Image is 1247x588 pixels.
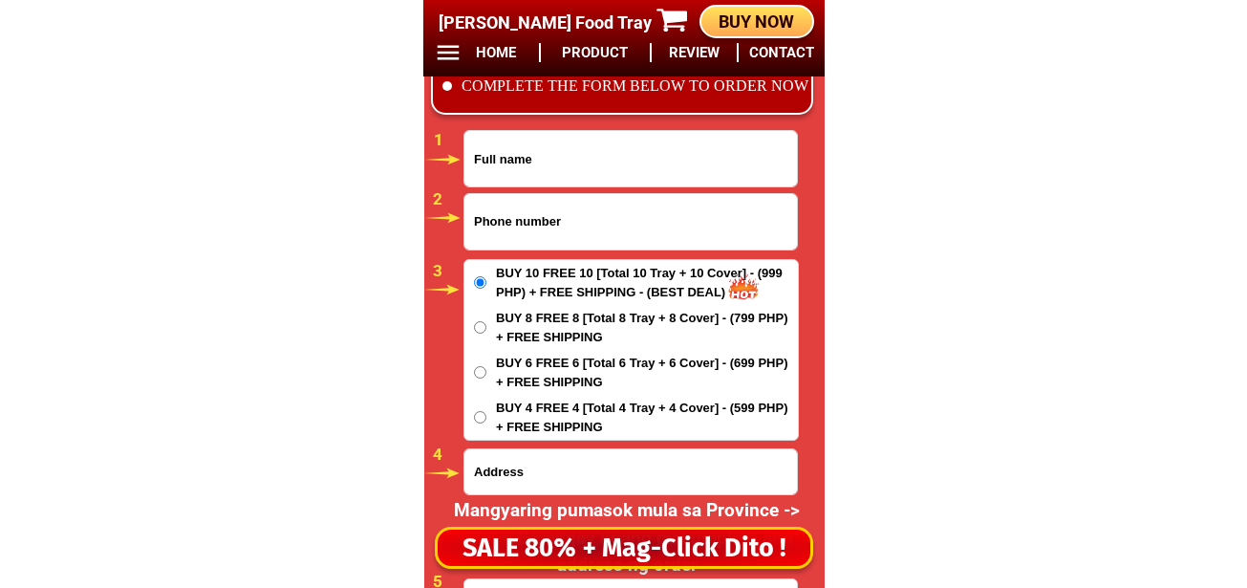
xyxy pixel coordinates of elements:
span: BUY 4 FREE 4 [Total 4 Tray + 4 Cover] - (599 PHP) + FREE SHIPPING [496,399,798,436]
h6: CONTACT [749,42,814,64]
h6: REVIEW [662,42,727,64]
h6: 4 [433,443,462,468]
span: 3 [433,261,442,280]
h4: [PERSON_NAME] Food Tray [439,10,663,35]
span: BUY 10 FREE 10 [Total 10 Tray + 10 Cover] - (999 PHP) + FREE SHIPPING - (BEST DEAL) [496,264,798,301]
li: COMPLETE THE FORM BELOW TO ORDER NOW [442,75,809,98]
input: BUY 10 FREE 10 [Total 10 Tray + 10 Cover] - (999 PHP) + FREE SHIPPING - (BEST DEAL) [474,276,486,289]
input: Input address [464,449,797,494]
input: Input phone_number [464,194,797,250]
span: Mangyaring pumasok mula sa Province -> City -> Barangay upang makumpleto ang address ng order [454,499,800,576]
input: BUY 8 FREE 8 [Total 8 Tray + 8 Cover] - (799 PHP) + FREE SHIPPING [474,321,486,334]
div: SALE 80% + Mag-Click Dito ! [438,529,810,568]
span: 1 [434,130,443,149]
input: BUY 6 FREE 6 [Total 6 Tray + 6 Cover] - (699 PHP) + FREE SHIPPING [474,366,486,379]
span: BUY 8 FREE 8 [Total 8 Tray + 8 Cover] - (799 PHP) + FREE SHIPPING [496,309,798,346]
h6: HOME [463,42,528,64]
div: BUY NOW [701,9,812,34]
input: Input full_name [464,131,797,186]
h6: PRODUCT [550,42,639,64]
span: BUY 6 FREE 6 [Total 6 Tray + 6 Cover] - (699 PHP) + FREE SHIPPING [496,354,798,391]
input: BUY 4 FREE 4 [Total 4 Tray + 4 Cover] - (599 PHP) + FREE SHIPPING [474,411,486,424]
span: 2 [433,189,442,208]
